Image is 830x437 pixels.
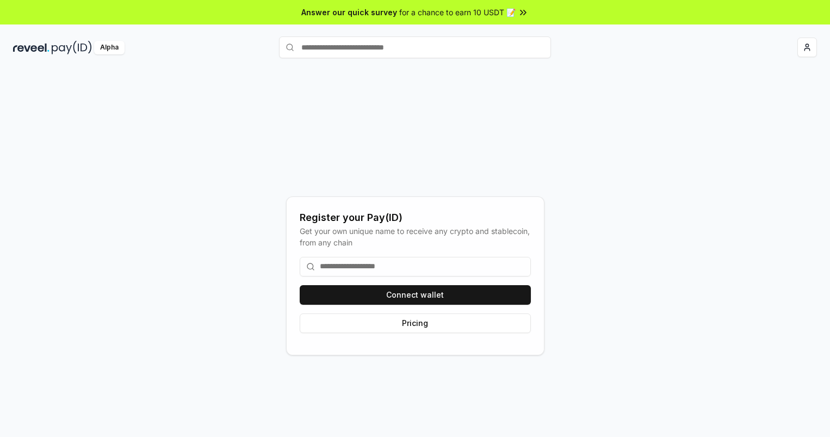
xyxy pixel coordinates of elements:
img: pay_id [52,41,92,54]
img: reveel_dark [13,41,49,54]
button: Connect wallet [300,285,531,305]
span: for a chance to earn 10 USDT 📝 [399,7,516,18]
span: Answer our quick survey [301,7,397,18]
div: Get your own unique name to receive any crypto and stablecoin, from any chain [300,225,531,248]
div: Alpha [94,41,125,54]
button: Pricing [300,313,531,333]
div: Register your Pay(ID) [300,210,531,225]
